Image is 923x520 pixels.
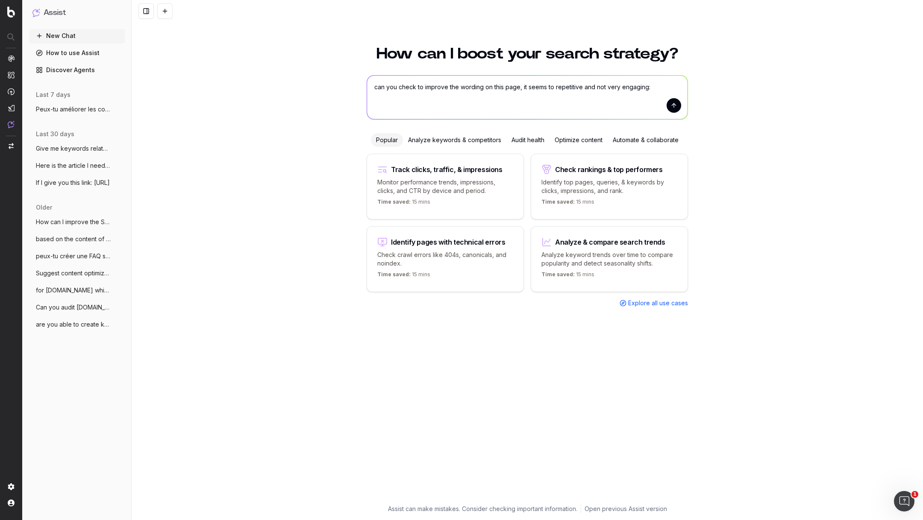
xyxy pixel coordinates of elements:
div: Automate & collaborate [608,133,684,147]
span: Here is the article I need you to optimi [36,161,111,170]
button: peux-tu créer une FAQ sur Gestion des re [29,249,125,263]
span: for [DOMAIN_NAME] which is our B2B [36,286,111,295]
button: Here is the article I need you to optimi [29,159,125,172]
span: Can you audit [DOMAIN_NAME] in terms of [36,303,111,312]
p: Analyze keyword trends over time to compare popularity and detect seasonality shifts. [541,251,677,268]
button: based on the content of this page showca [29,232,125,246]
span: 1 [911,491,918,498]
div: Analyze & compare search trends [555,239,665,245]
span: last 7 days [36,91,71,99]
button: Can you audit [DOMAIN_NAME] in terms of [29,301,125,314]
img: My account [8,500,15,506]
button: Peux-tu améliorer les contenus que je va [29,102,125,116]
span: Time saved: [377,271,411,278]
span: Peux-tu améliorer les contenus que je va [36,105,111,114]
span: Time saved: [377,199,411,205]
button: Suggest content optimization and keyword [29,266,125,280]
p: 15 mins [541,271,594,281]
span: Time saved: [541,271,575,278]
a: Open previous Assist version [585,505,667,513]
button: Assist [32,7,121,19]
button: are you able to create keywords group fo [29,318,125,331]
img: Intelligence [8,71,15,79]
iframe: Intercom live chat [894,491,914,511]
div: Track clicks, traffic, & impressions [391,166,503,173]
p: 15 mins [377,199,430,209]
p: 15 mins [541,199,594,209]
span: Explore all use cases [628,299,688,307]
img: Assist [8,121,15,128]
img: Analytics [8,55,15,62]
button: If I give you this link: [URL] [29,176,125,190]
img: Activation [8,88,15,95]
button: How can I improve the SEO of this page? [29,215,125,229]
img: Assist [32,9,40,17]
span: based on the content of this page showca [36,235,111,243]
span: are you able to create keywords group fo [36,320,111,329]
button: Give me keywords related to moving a med [29,142,125,155]
a: Discover Agents [29,63,125,77]
textarea: can you check to improve the wording on this page, it seems to repetitive and not very engaging: [367,76,688,119]
img: Botify logo [7,6,15,18]
button: New Chat [29,29,125,43]
span: last 30 days [36,130,74,138]
span: Suggest content optimization and keyword [36,269,111,278]
h1: Assist [44,7,66,19]
a: How to use Assist [29,46,125,60]
div: Analyze keywords & competitors [403,133,506,147]
img: Switch project [9,143,14,149]
div: Popular [371,133,403,147]
button: for [DOMAIN_NAME] which is our B2B [29,283,125,297]
div: Identify pages with technical errors [391,239,506,245]
div: Check rankings & top performers [555,166,663,173]
img: Studio [8,105,15,111]
span: peux-tu créer une FAQ sur Gestion des re [36,252,111,260]
span: older [36,203,52,212]
h1: How can I boost your search strategy? [367,46,688,61]
span: How can I improve the SEO of this page? [36,218,111,226]
a: Explore all use cases [620,299,688,307]
p: Monitor performance trends, impressions, clicks, and CTR by device and period. [377,178,513,195]
p: Assist can make mistakes. Consider checking important information. [388,505,577,513]
span: Give me keywords related to moving a med [36,144,111,153]
div: Optimize content [550,133,608,147]
div: Audit health [506,133,550,147]
span: Time saved: [541,199,575,205]
span: If I give you this link: [URL] [36,178,110,187]
img: Setting [8,483,15,490]
p: 15 mins [377,271,430,281]
p: Identify top pages, queries, & keywords by clicks, impressions, and rank. [541,178,677,195]
p: Check crawl errors like 404s, canonicals, and noindex. [377,251,513,268]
